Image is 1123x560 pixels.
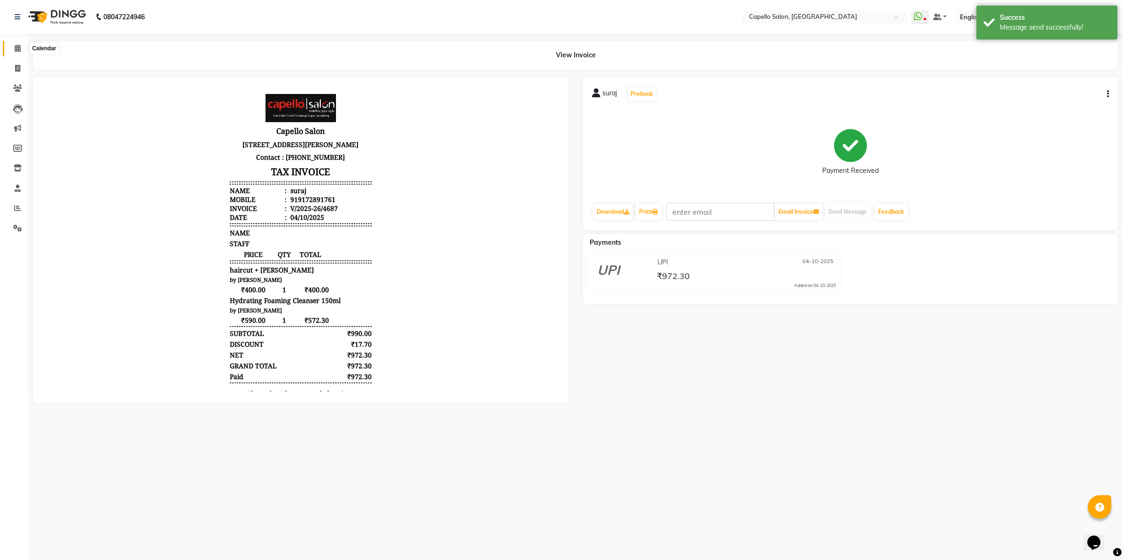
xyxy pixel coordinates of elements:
[187,153,207,162] span: STAFF
[187,52,329,64] p: [STREET_ADDRESS][PERSON_NAME]
[1084,522,1114,551] iframe: chat widget
[242,126,244,135] span: :
[234,199,250,208] span: 1
[1000,13,1110,23] div: Success
[246,117,296,126] div: V/2025-26/4687
[187,38,329,52] h3: Capello Salon
[187,126,244,135] div: Date
[187,117,244,126] div: Invoice
[223,8,294,36] img: file_1663991288367.jpeg
[24,4,88,30] img: logo
[187,210,298,218] span: Hydrating Foaming Cleanser 150ml
[803,257,834,267] span: 04-10-2025
[602,88,617,101] span: suraj
[242,109,244,117] span: :
[187,179,272,188] span: haircut + [PERSON_NAME]
[187,163,234,172] span: PRICE
[187,264,201,273] div: NET
[775,204,823,220] button: Email Invoice
[187,275,234,284] div: GRAND TOTAL
[33,41,1118,70] div: View Invoice
[666,203,774,221] input: enter email
[187,303,329,329] p: Please don't leave your belongings unattended. We are not responsible. Thank you.
[590,238,621,247] span: Payments
[250,163,287,172] span: TOTAL
[825,204,871,220] button: Send Message
[103,4,145,30] b: 08047224946
[250,229,287,238] span: ₹572.30
[794,282,836,289] div: Added on 04-10-2025
[293,275,330,284] div: ₹972.30
[30,43,58,54] div: Calendar
[242,117,244,126] span: :
[293,242,330,251] div: ₹990.00
[874,204,908,220] a: Feedback
[293,286,330,295] div: ₹972.30
[657,271,690,284] span: ₹972.30
[187,142,208,151] span: NAME
[187,109,244,117] div: Mobile
[822,166,879,176] div: Payment Received
[187,190,240,197] small: by [PERSON_NAME]
[635,204,662,220] a: Print
[246,109,293,117] div: 919172891761
[187,229,234,238] span: ₹590.00
[293,264,330,273] div: ₹972.30
[234,229,250,238] div: 1
[187,199,234,208] span: ₹400.00
[250,199,287,208] span: ₹400.00
[242,100,244,109] span: :
[246,126,282,135] div: 04/10/2025
[187,64,329,77] p: Contact : [PHONE_NUMBER]
[187,77,329,93] h3: TAX INVOICE
[593,204,633,220] a: Download
[293,253,330,262] div: ₹17.70
[187,220,240,227] small: by [PERSON_NAME]
[234,163,250,172] span: QTY
[657,257,668,267] span: UPI
[628,87,655,101] button: Prebook
[187,100,244,109] div: Name
[187,253,221,262] div: DISCOUNT
[246,100,264,109] div: suraj
[187,286,201,295] div: Paid
[1000,23,1110,32] div: Message send successfully!
[187,242,222,251] div: SUBTOTAL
